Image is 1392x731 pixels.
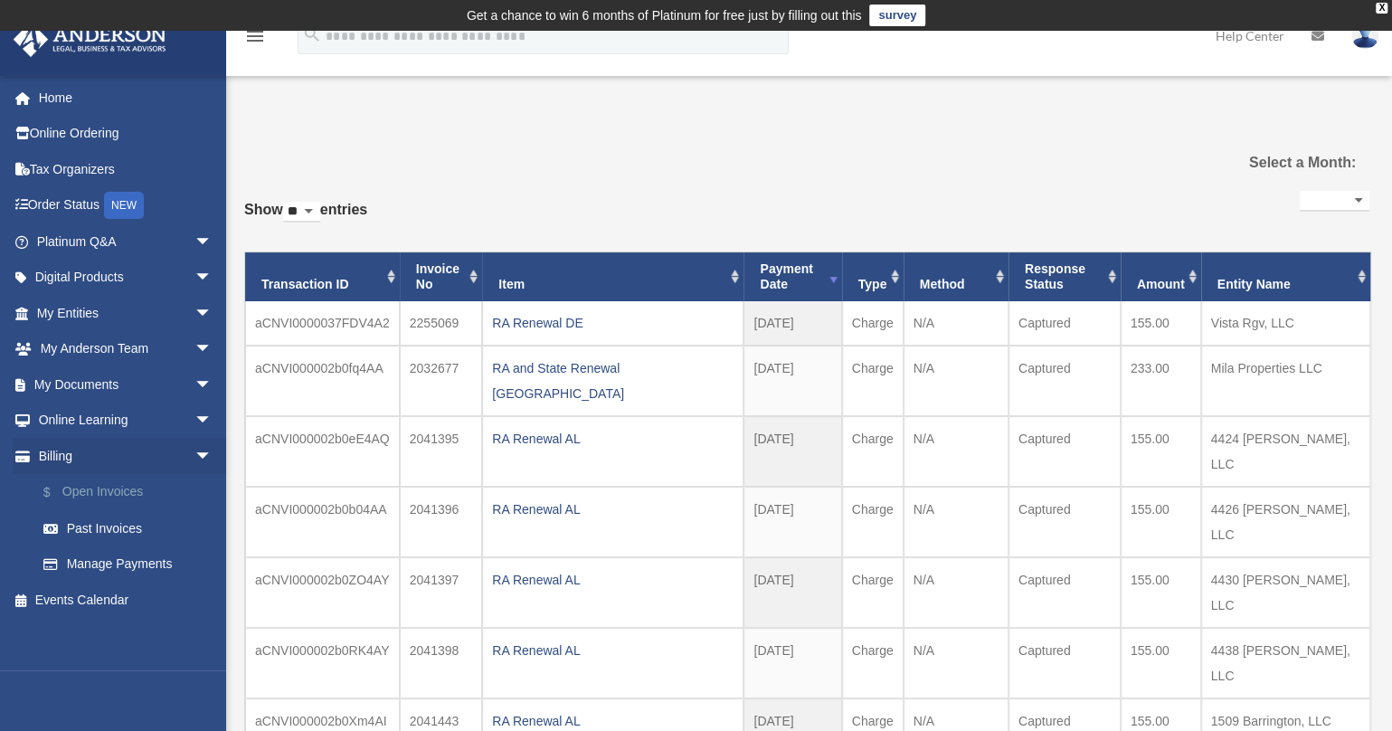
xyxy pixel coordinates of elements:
td: 155.00 [1121,628,1201,698]
a: Home [13,80,240,116]
td: Charge [842,416,904,487]
td: Vista Rgv, LLC [1201,301,1370,346]
a: Manage Payments [25,546,240,583]
td: N/A [904,628,1008,698]
td: Mila Properties LLC [1201,346,1370,416]
img: Anderson Advisors Platinum Portal [8,22,172,57]
th: Transaction ID: activate to sort column ascending [245,252,400,301]
td: 4430 [PERSON_NAME], LLC [1201,557,1370,628]
td: aCNVI000002b0eE4AQ [245,416,400,487]
a: Order StatusNEW [13,187,240,224]
td: aCNVI000002b0RK4AY [245,628,400,698]
div: RA Renewal AL [492,567,734,593]
div: RA Renewal DE [492,310,734,336]
a: Tax Organizers [13,151,240,187]
td: Charge [842,301,904,346]
a: Platinum Q&Aarrow_drop_down [13,223,240,260]
td: 2041396 [400,487,483,557]
a: My Anderson Teamarrow_drop_down [13,331,240,367]
a: Events Calendar [13,582,240,618]
td: aCNVI000002b0b04AA [245,487,400,557]
th: Amount: activate to sort column ascending [1121,252,1201,301]
a: survey [869,5,925,26]
td: Captured [1008,301,1121,346]
td: 4438 [PERSON_NAME], LLC [1201,628,1370,698]
div: close [1376,3,1387,14]
td: aCNVI000002b0ZO4AY [245,557,400,628]
i: search [302,24,322,44]
td: [DATE] [743,628,841,698]
td: Captured [1008,416,1121,487]
label: Select a Month: [1196,150,1356,176]
span: arrow_drop_down [194,366,231,403]
td: [DATE] [743,301,841,346]
td: 2041398 [400,628,483,698]
a: Online Learningarrow_drop_down [13,403,240,439]
th: Type: activate to sort column ascending [842,252,904,301]
div: RA and State Renewal [GEOGRAPHIC_DATA] [492,356,734,406]
td: 2255069 [400,301,483,346]
td: Charge [842,346,904,416]
i: menu [244,25,266,47]
td: Captured [1008,628,1121,698]
td: [DATE] [743,416,841,487]
td: Charge [842,557,904,628]
a: Digital Productsarrow_drop_down [13,260,240,296]
td: 4426 [PERSON_NAME], LLC [1201,487,1370,557]
a: Online Ordering [13,116,240,152]
td: Captured [1008,346,1121,416]
div: RA Renewal AL [492,638,734,663]
a: Billingarrow_drop_down [13,438,240,474]
td: 155.00 [1121,416,1201,487]
a: My Entitiesarrow_drop_down [13,295,240,331]
span: arrow_drop_down [194,295,231,332]
td: N/A [904,487,1008,557]
th: Item: activate to sort column ascending [482,252,743,301]
div: NEW [104,192,144,219]
td: [DATE] [743,557,841,628]
span: arrow_drop_down [194,223,231,261]
td: [DATE] [743,346,841,416]
td: 2041397 [400,557,483,628]
td: 2032677 [400,346,483,416]
td: N/A [904,346,1008,416]
span: arrow_drop_down [194,260,231,297]
div: Get a chance to win 6 months of Platinum for free just by filling out this [467,5,862,26]
td: Charge [842,628,904,698]
a: Past Invoices [25,510,231,546]
th: Response Status: activate to sort column ascending [1008,252,1121,301]
th: Method: activate to sort column ascending [904,252,1008,301]
td: 2041395 [400,416,483,487]
span: arrow_drop_down [194,331,231,368]
td: [DATE] [743,487,841,557]
td: 155.00 [1121,487,1201,557]
td: 155.00 [1121,557,1201,628]
th: Payment Date: activate to sort column ascending [743,252,841,301]
th: Invoice No: activate to sort column ascending [400,252,483,301]
select: Showentries [283,202,320,223]
td: N/A [904,557,1008,628]
label: Show entries [244,197,367,241]
td: 233.00 [1121,346,1201,416]
td: Charge [842,487,904,557]
td: N/A [904,301,1008,346]
td: Captured [1008,557,1121,628]
a: My Documentsarrow_drop_down [13,366,240,403]
td: aCNVI000002b0fq4AA [245,346,400,416]
div: RA Renewal AL [492,426,734,451]
td: Captured [1008,487,1121,557]
td: 4424 [PERSON_NAME], LLC [1201,416,1370,487]
span: arrow_drop_down [194,438,231,475]
td: N/A [904,416,1008,487]
span: arrow_drop_down [194,403,231,440]
a: $Open Invoices [25,474,240,511]
th: Entity Name: activate to sort column ascending [1201,252,1370,301]
span: $ [53,481,62,504]
a: menu [244,32,266,47]
td: aCNVI0000037FDV4A2 [245,301,400,346]
td: 155.00 [1121,301,1201,346]
img: User Pic [1351,23,1378,49]
div: RA Renewal AL [492,497,734,522]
